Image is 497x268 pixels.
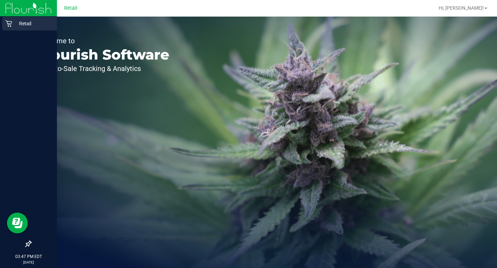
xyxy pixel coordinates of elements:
iframe: Resource center [7,213,28,233]
p: [DATE] [3,260,54,265]
p: Seed-to-Sale Tracking & Analytics [37,65,169,72]
inline-svg: Retail [5,20,12,27]
span: Retail [64,5,77,11]
p: 03:47 PM EDT [3,253,54,260]
p: Retail [12,19,54,28]
p: Flourish Software [37,48,169,62]
p: Welcome to [37,37,169,44]
span: Hi, [PERSON_NAME]! [439,5,484,11]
